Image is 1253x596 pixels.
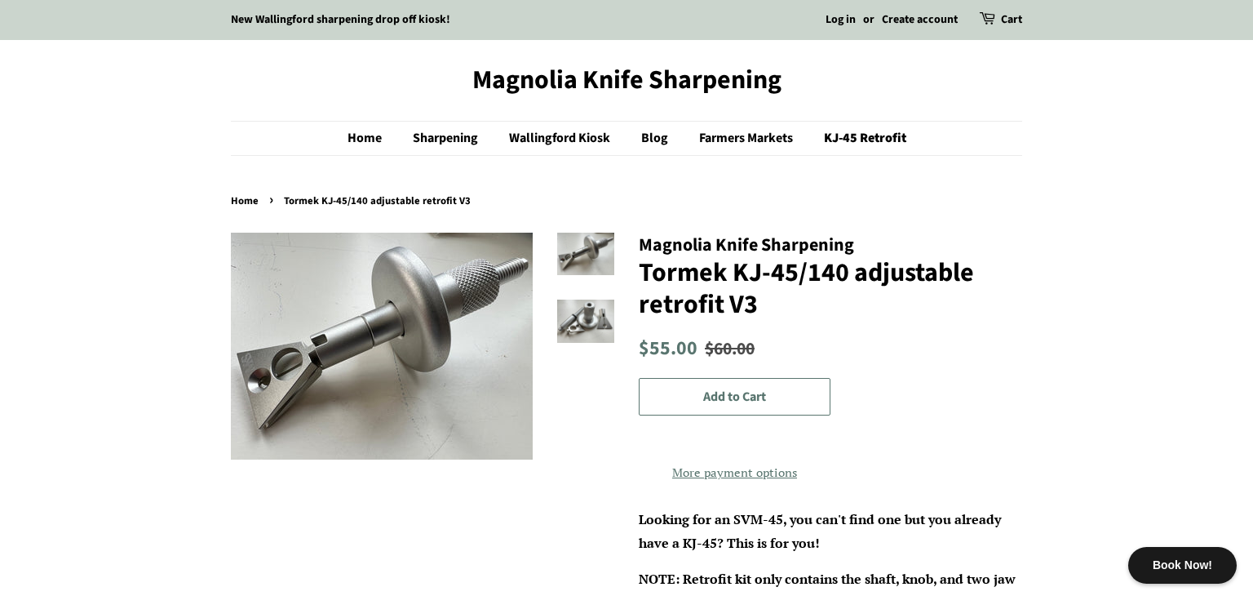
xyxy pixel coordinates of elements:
a: KJ-45 Retrofit [812,122,906,155]
span: $55.00 [639,335,697,362]
img: Tormek KJ-45/140 adjustable retrofit V3 [557,300,614,343]
nav: breadcrumbs [231,193,1022,211]
a: Log in [826,11,856,28]
a: Home [348,122,398,155]
li: or [863,11,874,30]
a: Sharpening [401,122,494,155]
a: Farmers Markets [687,122,809,155]
a: Wallingford Kiosk [497,122,626,155]
a: Home [231,193,263,208]
h1: Tormek KJ-45/140 adjustable retrofit V3 [639,257,1022,320]
span: Add to Cart [703,388,766,406]
span: › [269,189,277,210]
a: More payment options [639,460,830,483]
a: Cart [1001,11,1022,30]
div: Book Now! [1128,547,1237,584]
button: Add to Cart [639,378,830,416]
a: Create account [882,11,958,28]
span: Tormek KJ-45/140 adjustable retrofit V3 [284,193,475,208]
img: Tormek KJ-45/140 adjustable retrofit V3 [231,233,533,460]
a: Blog [629,122,684,155]
a: Magnolia Knife Sharpening [231,64,1022,96]
a: New Wallingford sharpening drop off kiosk! [231,11,450,28]
span: Looking for an SVM-45, you can't find one but you already have a KJ-45? This is for you! [639,510,1001,552]
span: Magnolia Knife Sharpening [639,232,854,258]
s: $60.00 [705,336,755,362]
img: Tormek KJ-45/140 adjustable retrofit V3 [557,233,614,276]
